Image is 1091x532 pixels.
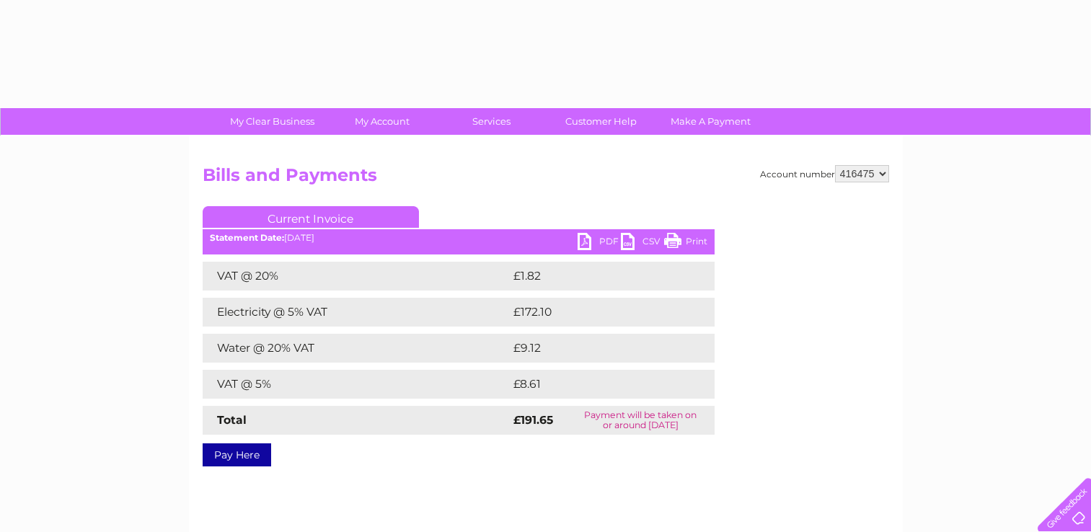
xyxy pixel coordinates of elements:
[510,370,679,399] td: £8.61
[203,370,510,399] td: VAT @ 5%
[203,233,715,243] div: [DATE]
[578,233,621,254] a: PDF
[213,108,332,135] a: My Clear Business
[203,334,510,363] td: Water @ 20% VAT
[203,262,510,291] td: VAT @ 20%
[203,206,419,228] a: Current Invoice
[203,298,510,327] td: Electricity @ 5% VAT
[432,108,551,135] a: Services
[651,108,770,135] a: Make A Payment
[621,233,664,254] a: CSV
[664,233,707,254] a: Print
[210,232,284,243] b: Statement Date:
[760,165,889,182] div: Account number
[567,406,714,435] td: Payment will be taken on or around [DATE]
[203,165,889,192] h2: Bills and Payments
[510,334,679,363] td: £9.12
[217,413,247,427] strong: Total
[510,298,686,327] td: £172.10
[513,413,553,427] strong: £191.65
[542,108,661,135] a: Customer Help
[322,108,441,135] a: My Account
[510,262,679,291] td: £1.82
[203,443,271,466] a: Pay Here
